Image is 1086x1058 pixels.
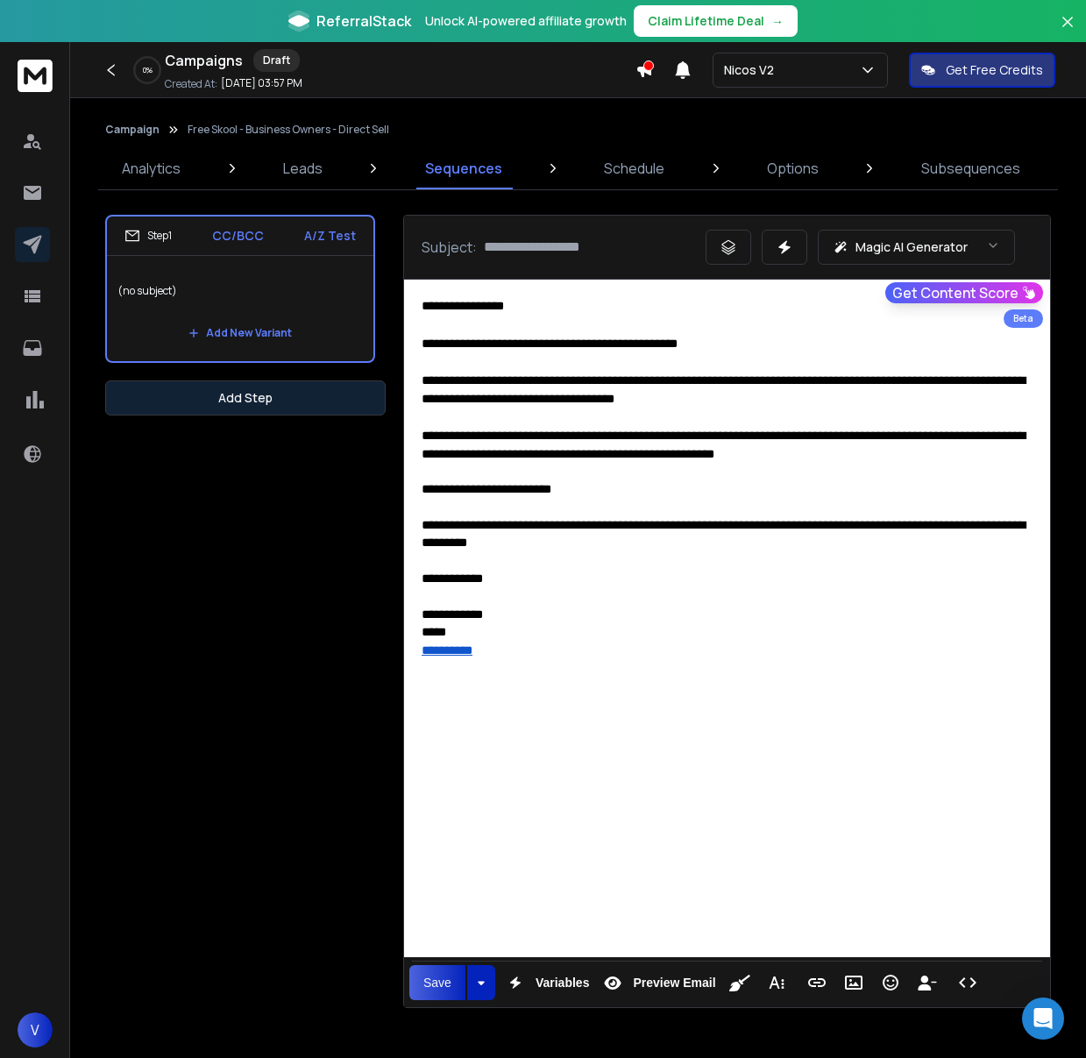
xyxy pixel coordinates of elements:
[188,123,389,137] p: Free Skool - Business Owners - Direct Sell
[911,147,1031,189] a: Subsequences
[499,965,593,1000] button: Variables
[124,228,172,244] div: Step 1
[253,49,300,72] div: Draft
[818,230,1015,265] button: Magic AI Generator
[767,158,819,179] p: Options
[425,12,627,30] p: Unlock AI-powered affiliate growth
[105,123,160,137] button: Campaign
[724,61,781,79] p: Nicos V2
[909,53,1055,88] button: Get Free Credits
[911,965,944,1000] button: Insert Unsubscribe Link
[1022,998,1064,1040] div: Open Intercom Messenger
[409,965,465,1000] button: Save
[122,158,181,179] p: Analytics
[18,1012,53,1047] button: V
[800,965,834,1000] button: Insert Link (⌘K)
[756,147,829,189] a: Options
[422,237,477,258] p: Subject:
[165,50,243,71] h1: Campaigns
[283,158,323,179] p: Leads
[316,11,411,32] span: ReferralStack
[855,238,968,256] p: Magic AI Generator
[1056,11,1079,53] button: Close banner
[1004,309,1043,328] div: Beta
[212,227,264,245] p: CC/BCC
[221,76,302,90] p: [DATE] 03:57 PM
[946,61,1043,79] p: Get Free Credits
[951,965,984,1000] button: Code View
[723,965,756,1000] button: Clean HTML
[532,976,593,991] span: Variables
[593,147,675,189] a: Schedule
[874,965,907,1000] button: Emoticons
[304,227,356,245] p: A/Z Test
[771,12,784,30] span: →
[111,147,191,189] a: Analytics
[425,158,502,179] p: Sequences
[760,965,793,1000] button: More Text
[596,965,719,1000] button: Preview Email
[604,158,664,179] p: Schedule
[143,65,153,75] p: 0 %
[837,965,870,1000] button: Insert Image (⌘P)
[117,266,363,316] p: (no subject)
[273,147,333,189] a: Leads
[885,282,1043,303] button: Get Content Score
[415,147,513,189] a: Sequences
[629,976,719,991] span: Preview Email
[105,215,375,363] li: Step1CC/BCCA/Z Test(no subject)Add New Variant
[174,316,306,351] button: Add New Variant
[634,5,798,37] button: Claim Lifetime Deal→
[921,158,1020,179] p: Subsequences
[105,380,386,415] button: Add Step
[165,77,217,91] p: Created At:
